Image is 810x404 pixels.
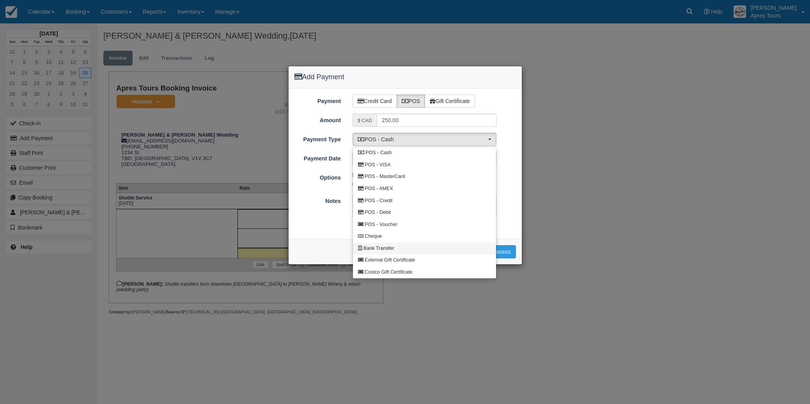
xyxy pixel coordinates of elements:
label: Gift Certificate [425,94,475,108]
span: POS - Voucher [365,221,397,228]
h4: Add Payment [294,72,516,82]
span: POS - Credit [365,198,392,205]
span: Costco Gift Certificate [365,269,412,276]
span: POS - VISA [365,162,391,169]
span: External Gift Certificate [365,257,415,264]
span: Cheque [365,233,382,240]
label: Amount [289,114,347,125]
span: POS - Cash [365,149,392,157]
span: Bank Transfer [363,245,394,252]
input: Valid amount required. [377,114,496,127]
label: Payment [289,94,347,105]
span: POS - AMEX [365,185,393,192]
span: POS - Debit [365,209,391,216]
span: POS - Cash [358,135,486,143]
label: Options [289,171,347,182]
span: POS - MasterCard [365,173,405,180]
label: Credit Card [353,94,397,108]
label: POS [397,94,425,108]
label: Notes [289,194,347,205]
label: Payment Date [289,152,347,163]
button: POS - Cash [353,133,496,146]
label: Payment Type [289,133,347,144]
small: $ CAD [358,118,372,123]
button: Process [486,245,516,258]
